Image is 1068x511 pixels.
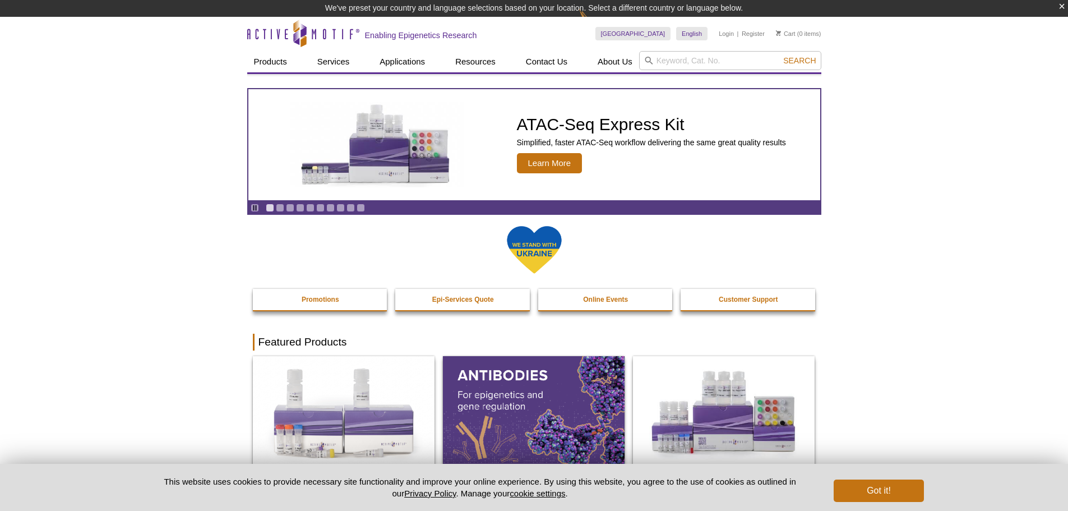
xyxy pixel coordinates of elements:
[676,27,708,40] a: English
[302,296,339,303] strong: Promotions
[783,56,816,65] span: Search
[834,480,923,502] button: Got it!
[365,30,477,40] h2: Enabling Epigenetics Research
[591,51,639,72] a: About Us
[506,225,562,275] img: We Stand With Ukraine
[776,30,781,36] img: Your Cart
[336,204,345,212] a: Go to slide 8
[253,356,434,466] img: DNA Library Prep Kit for Illumina
[780,56,819,66] button: Search
[373,51,432,72] a: Applications
[253,334,816,351] h2: Featured Products
[311,51,357,72] a: Services
[276,204,284,212] a: Go to slide 2
[346,204,355,212] a: Go to slide 9
[432,296,494,303] strong: Epi-Services Quote
[306,204,315,212] a: Go to slide 5
[284,102,469,187] img: ATAC-Seq Express Kit
[776,30,796,38] a: Cart
[326,204,335,212] a: Go to slide 7
[583,296,628,303] strong: Online Events
[247,51,294,72] a: Products
[517,153,582,173] span: Learn More
[248,89,820,200] a: ATAC-Seq Express Kit ATAC-Seq Express Kit Simplified, faster ATAC-Seq workflow delivering the sam...
[286,204,294,212] a: Go to slide 3
[633,356,815,466] img: CUT&Tag-IT® Express Assay Kit
[681,289,816,310] a: Customer Support
[449,51,502,72] a: Resources
[316,204,325,212] a: Go to slide 6
[776,27,821,40] li: (0 items)
[719,30,734,38] a: Login
[253,289,389,310] a: Promotions
[443,356,625,466] img: All Antibodies
[357,204,365,212] a: Go to slide 10
[248,89,820,200] article: ATAC-Seq Express Kit
[579,8,609,35] img: Change Here
[737,27,739,40] li: |
[395,289,531,310] a: Epi-Services Quote
[742,30,765,38] a: Register
[266,204,274,212] a: Go to slide 1
[251,204,259,212] a: Toggle autoplay
[595,27,671,40] a: [GEOGRAPHIC_DATA]
[517,116,786,133] h2: ATAC-Seq Express Kit
[719,296,778,303] strong: Customer Support
[296,204,304,212] a: Go to slide 4
[145,476,816,499] p: This website uses cookies to provide necessary site functionality and improve your online experie...
[538,289,674,310] a: Online Events
[510,489,565,498] button: cookie settings
[404,489,456,498] a: Privacy Policy
[519,51,574,72] a: Contact Us
[517,137,786,148] p: Simplified, faster ATAC-Seq workflow delivering the same great quality results
[639,51,821,70] input: Keyword, Cat. No.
